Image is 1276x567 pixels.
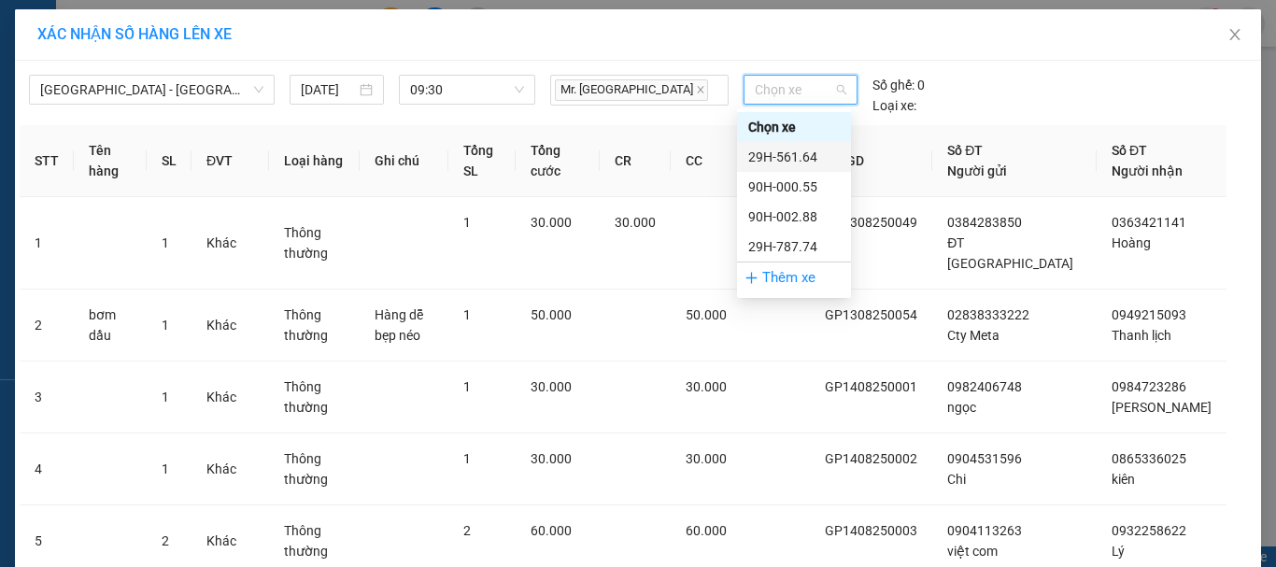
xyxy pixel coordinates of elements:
span: 0904113263 [947,523,1022,538]
span: GP1408250003 [825,523,917,538]
span: Cty Meta [947,328,1000,343]
span: Số ghế: [872,75,914,95]
span: GP1308250049 [825,215,917,230]
th: Mã GD [810,125,932,197]
span: Hoàng [1112,235,1151,250]
img: logo [7,94,10,181]
span: 1 [463,215,471,230]
span: 0865336025 [1112,451,1186,466]
span: GP1408250002 [825,451,917,466]
span: ngọc [947,400,976,415]
span: 1 [162,235,169,250]
span: GP1408250006 [202,133,313,152]
td: Thông thường [269,361,360,433]
span: 2 [463,523,471,538]
span: Chi [947,472,966,487]
th: SL [147,125,191,197]
span: Số ĐT [947,143,983,158]
td: 3 [20,361,74,433]
span: Hà Nội - Phủ Lý [40,76,263,104]
th: Ghi chú [360,125,448,197]
th: ĐVT [191,125,269,197]
div: 90H-000.55 [748,177,840,197]
th: Tổng cước [516,125,600,197]
th: Loại hàng [269,125,360,197]
td: bơm dầu [74,290,147,361]
div: 90H-000.55 [737,172,851,202]
th: CR [600,125,671,197]
span: close [1227,27,1242,42]
span: 60.000 [531,523,572,538]
span: 1 [162,318,169,333]
span: 0384283850 [947,215,1022,230]
span: 0363421141 [1112,215,1186,230]
span: 02838333222 [947,307,1029,322]
span: 0982406748 [947,379,1022,394]
span: 835 Giải Phóng, Giáp Bát [25,38,191,54]
td: Khác [191,433,269,505]
span: 30.000 [686,379,727,394]
span: 30.000 [531,451,572,466]
span: Người nhận [1112,163,1183,178]
td: Thông thường [269,197,360,290]
span: 60.000 [686,523,727,538]
td: 2 [20,290,74,361]
span: Fanpage: CargobusMK - Hotline/Zalo: 082.3.29.22.29 [17,58,196,91]
span: GP1408250001 [825,379,917,394]
span: kiên [1112,472,1135,487]
td: Thông thường [269,433,360,505]
th: Tên hàng [74,125,147,197]
td: 4 [20,433,74,505]
span: 50.000 [531,307,572,322]
span: plus [744,271,759,285]
span: 30.000 [531,215,572,230]
span: close [696,85,705,94]
span: 0984723286 [1112,379,1186,394]
span: 1 [463,451,471,466]
span: ĐT [GEOGRAPHIC_DATA] [947,235,1073,271]
div: Thêm xe [737,262,851,294]
span: việt com [947,544,998,559]
strong: PHIẾU GỬI HÀNG: [GEOGRAPHIC_DATA] - [GEOGRAPHIC_DATA] [12,94,200,176]
span: 50.000 [686,307,727,322]
th: CC [671,125,749,197]
span: 09:30 [410,76,525,104]
td: Khác [191,197,269,290]
div: 29H-787.74 [737,232,851,262]
span: 0904531596 [947,451,1022,466]
span: Chọn xe [755,76,846,104]
div: Chọn xe [748,117,840,137]
span: 1 [463,379,471,394]
span: Lý [1112,544,1125,559]
span: Số ĐT [1112,143,1147,158]
span: 1 [162,390,169,404]
span: Hàng dễ bẹp néo [375,307,423,343]
div: 90H-002.88 [737,202,851,232]
td: Khác [191,290,269,361]
span: Cargobus MK [37,9,175,34]
button: Close [1209,9,1261,62]
div: 29H-787.74 [748,236,840,257]
span: 0949215093 [1112,307,1186,322]
span: GP1308250054 [825,307,917,322]
span: 2 [162,533,169,548]
th: Tổng SL [448,125,516,197]
span: Mr. [GEOGRAPHIC_DATA] [555,79,708,101]
span: 0932258622 [1112,523,1186,538]
span: Loại xe: [872,95,916,116]
div: 0 [872,75,925,95]
th: STT [20,125,74,197]
input: 14/08/2025 [301,79,355,100]
div: 90H-002.88 [748,206,840,227]
td: Thông thường [269,290,360,361]
span: 1 [162,461,169,476]
span: Thanh lịch [1112,328,1171,343]
span: [PERSON_NAME] [1112,400,1212,415]
span: 1 [463,307,471,322]
span: Người gửi [947,163,1007,178]
div: 29H-561.64 [748,147,840,167]
div: Chọn xe [737,112,851,142]
div: 29H-561.64 [737,142,851,172]
span: XÁC NHẬN SỐ HÀNG LÊN XE [37,25,232,43]
td: 1 [20,197,74,290]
